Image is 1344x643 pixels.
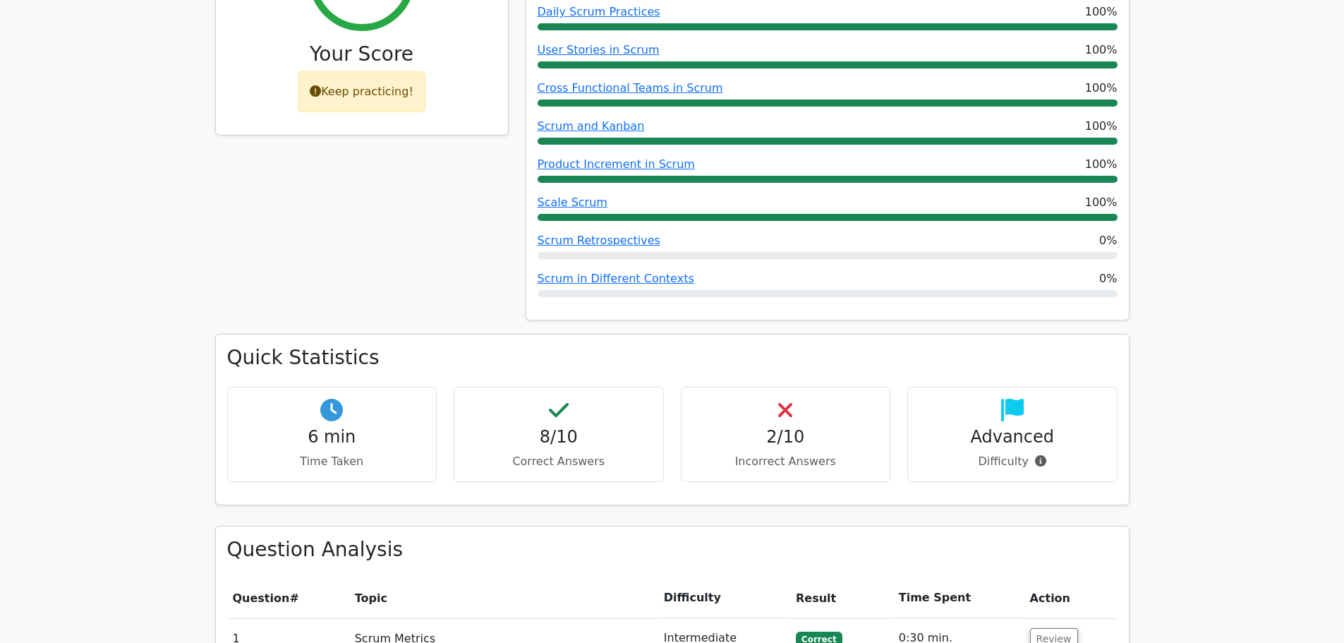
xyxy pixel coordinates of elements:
th: Time Spent [893,578,1024,618]
h3: Quick Statistics [227,346,1118,370]
th: # [227,578,349,618]
span: 100% [1085,42,1118,59]
span: 100% [1085,118,1118,135]
a: Product Increment in Scrum [538,157,695,171]
h4: 6 min [239,427,425,447]
th: Difficulty [658,578,790,618]
span: 0% [1099,270,1117,287]
a: Scrum in Different Contexts [538,272,694,285]
p: Difficulty [919,453,1106,470]
span: 100% [1085,156,1118,173]
h4: Advanced [919,427,1106,447]
th: Topic [349,578,658,618]
span: 100% [1085,4,1118,20]
p: Correct Answers [466,453,652,470]
th: Result [790,578,893,618]
th: Action [1024,578,1118,618]
a: Cross Functional Teams in Scrum [538,81,723,95]
div: Keep practicing! [298,71,425,112]
a: Daily Scrum Practices [538,5,660,18]
a: Scrum and Kanban [538,119,645,133]
p: Time Taken [239,453,425,470]
span: Question [233,591,290,605]
p: Incorrect Answers [693,453,879,470]
a: Scrum Retrospectives [538,234,660,247]
h4: 2/10 [693,427,879,447]
span: 100% [1085,194,1118,211]
span: 0% [1099,232,1117,249]
h4: 8/10 [466,427,652,447]
a: Scale Scrum [538,196,607,209]
span: 100% [1085,80,1118,97]
a: User Stories in Scrum [538,43,660,56]
h3: Your Score [227,42,497,66]
h3: Question Analysis [227,538,1118,562]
